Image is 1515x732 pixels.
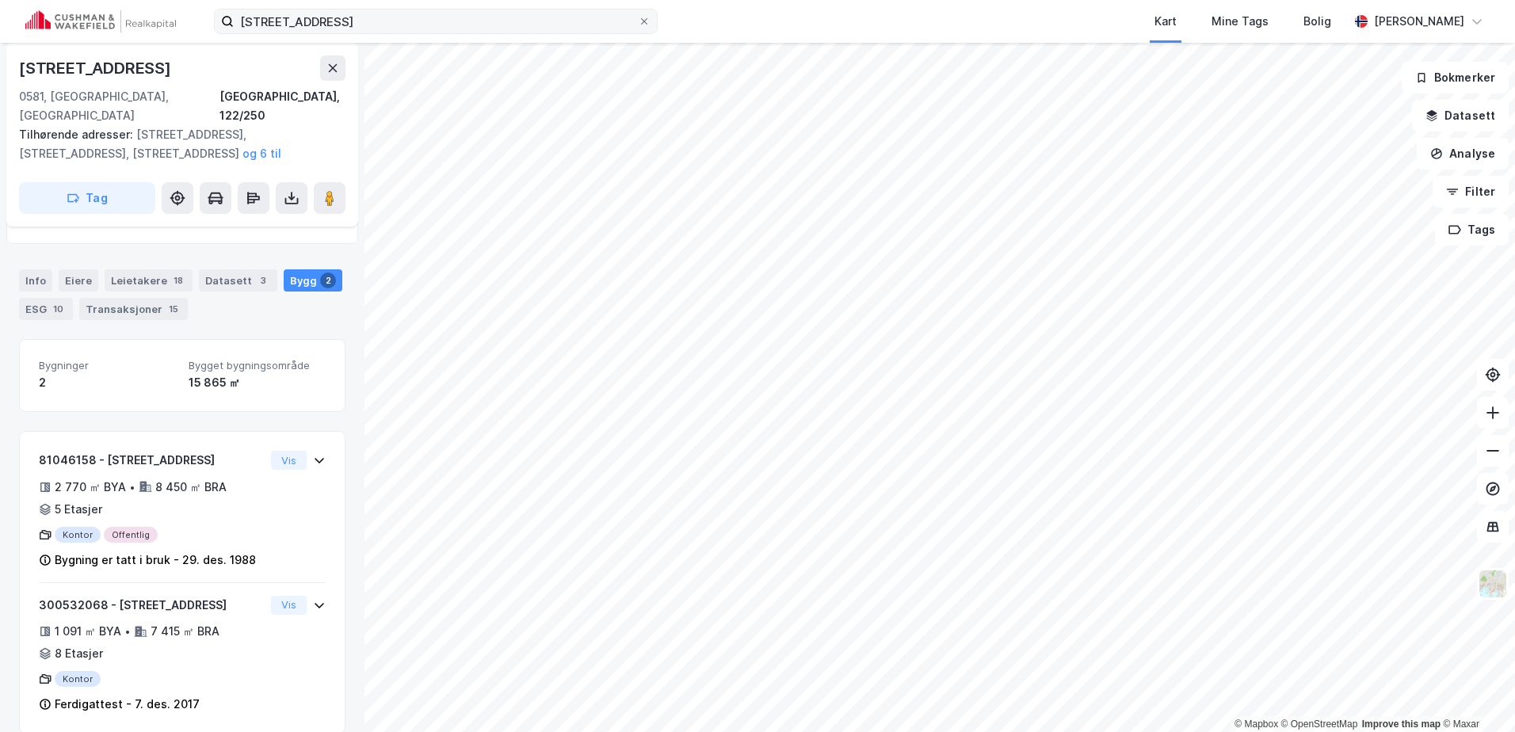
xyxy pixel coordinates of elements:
div: Bygg [284,269,342,292]
div: 10 [50,301,67,317]
span: Bygget bygningsområde [189,359,326,372]
div: [STREET_ADDRESS], [STREET_ADDRESS], [STREET_ADDRESS] [19,125,333,163]
button: Tags [1435,214,1509,246]
div: Eiere [59,269,98,292]
div: • [124,625,131,638]
div: 5 Etasjer [55,500,102,519]
div: [STREET_ADDRESS] [19,55,174,81]
div: ESG [19,298,73,320]
div: 0581, [GEOGRAPHIC_DATA], [GEOGRAPHIC_DATA] [19,87,219,125]
div: 81046158 - [STREET_ADDRESS] [39,451,265,470]
button: Tag [19,182,155,214]
button: Datasett [1412,100,1509,132]
div: [PERSON_NAME] [1374,12,1464,31]
div: • [129,481,135,494]
div: 8 450 ㎡ BRA [155,478,227,497]
button: Vis [271,596,307,615]
iframe: Chat Widget [1436,656,1515,732]
img: cushman-wakefield-realkapital-logo.202ea83816669bd177139c58696a8fa1.svg [25,10,176,32]
div: 8 Etasjer [55,644,103,663]
button: Filter [1433,176,1509,208]
button: Vis [271,451,307,470]
div: [GEOGRAPHIC_DATA], 122/250 [219,87,345,125]
div: Kart [1154,12,1177,31]
div: Ferdigattest - 7. des. 2017 [55,695,200,714]
div: 7 415 ㎡ BRA [151,622,219,641]
div: 2 770 ㎡ BYA [55,478,126,497]
div: Mine Tags [1212,12,1269,31]
div: 3 [255,273,271,288]
div: Transaksjoner [79,298,188,320]
a: Improve this map [1362,719,1441,730]
div: Leietakere [105,269,193,292]
img: Z [1478,569,1508,599]
div: Datasett [199,269,277,292]
div: Kontrollprogram for chat [1436,656,1515,732]
div: 15 865 ㎡ [189,373,326,392]
div: 18 [170,273,186,288]
div: 300532068 - [STREET_ADDRESS] [39,596,265,615]
a: Mapbox [1235,719,1278,730]
a: OpenStreetMap [1281,719,1358,730]
div: Bygning er tatt i bruk - 29. des. 1988 [55,551,256,570]
div: Bolig [1303,12,1331,31]
div: 1 091 ㎡ BYA [55,622,121,641]
div: 2 [39,373,176,392]
span: Bygninger [39,359,176,372]
div: 2 [320,273,336,288]
input: Søk på adresse, matrikkel, gårdeiere, leietakere eller personer [234,10,638,33]
button: Analyse [1417,138,1509,170]
div: 15 [166,301,181,317]
div: Info [19,269,52,292]
span: Tilhørende adresser: [19,128,136,141]
button: Bokmerker [1402,62,1509,93]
